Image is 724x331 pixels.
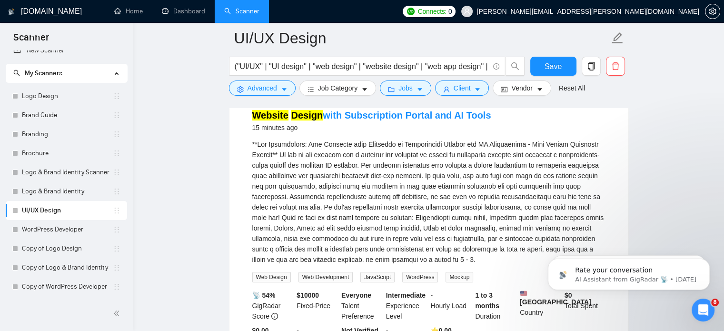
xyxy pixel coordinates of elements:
[6,87,127,106] li: Logo Design
[448,6,452,17] span: 0
[711,299,719,306] span: 8
[536,86,543,93] span: caret-down
[248,83,277,93] span: Advanced
[475,291,499,310] b: 1 to 3 months
[113,207,120,214] span: holder
[13,41,119,60] a: New Scanner
[407,8,415,15] img: upwork-logo.png
[15,258,22,266] button: Emoji picker
[8,120,183,149] div: todd.hogan@geeksforgrowth.com says…
[8,4,15,20] img: logo
[493,63,499,70] span: info-circle
[435,80,489,96] button: userClientcaret-down
[116,232,124,241] span: great
[252,110,491,120] a: Website Designwith Subscription Portal and AI Tools
[501,86,507,93] span: idcard
[22,201,113,220] a: UI/UX Design
[25,69,62,77] span: My Scanners
[534,239,724,305] iframe: Intercom notifications message
[22,125,113,144] a: Branding
[402,272,438,282] span: WordPress
[224,7,259,15] a: searchScanner
[493,80,551,96] button: idcardVendorcaret-down
[6,220,127,239] li: WordPress Developer
[429,290,474,321] div: Hourly Load
[6,125,127,144] li: Branding
[6,182,127,201] li: Logo & Brand Identity
[252,122,491,133] div: 15 minutes ago
[250,290,295,321] div: GigRadar Score
[705,8,720,15] span: setting
[417,86,423,93] span: caret-down
[474,86,481,93] span: caret-down
[113,92,120,100] span: holder
[611,32,624,44] span: edit
[252,139,605,265] div: **Job Opportunity: Web Designer with Expertise in Subscription Systems and AI Integration - Real ...
[113,226,120,233] span: holder
[162,7,205,15] a: dashboardDashboard
[22,144,113,163] a: Brochure
[113,130,120,138] span: holder
[234,26,609,50] input: Scanner name...
[22,258,113,277] a: Copy of Logo & Brand Identity
[15,154,149,182] div: You're welcome! If you have any more questions or need further assistance, feel free to ask.
[6,163,127,182] li: Logo & Brand Identity Scanner
[339,290,384,321] div: Talent Preference
[237,86,244,93] span: setting
[341,291,371,299] b: Everyone
[22,182,113,201] a: Logo & Brand Identity
[8,238,182,254] textarea: Message…
[297,291,319,299] b: $ 10000
[380,80,431,96] button: folderJobscaret-down
[692,299,714,321] iframe: Intercom live chat
[149,4,167,22] button: Home
[15,194,149,213] div: Help AI Assistant from GigRadar 📡 understand how they’re doing:
[22,277,113,296] a: Copy of WordPress Developer
[520,290,591,306] b: [GEOGRAPHIC_DATA]
[291,110,323,120] mark: Design
[705,4,720,19] button: setting
[20,231,129,242] div: You rated the conversation
[8,189,183,220] div: AI Assistant from GigRadar 📡 says…
[464,8,470,15] span: user
[252,272,291,282] span: Web Design
[606,62,625,70] span: delete
[388,86,395,93] span: folder
[22,220,113,239] a: WordPress Developer
[281,86,288,93] span: caret-down
[8,220,183,276] div: AI Assistant from GigRadar 📡 says…
[30,258,38,266] button: Gif picker
[113,309,123,318] span: double-left
[6,41,127,60] li: New Scanner
[8,148,156,188] div: You're welcome! If you have any more questions or need further assistance, feel free to ask.
[6,239,127,258] li: Copy of Logo Design
[398,83,413,93] span: Jobs
[113,264,120,271] span: holder
[13,69,62,77] span: My Scanners
[113,245,120,252] span: holder
[163,254,179,270] button: Send a message…
[6,106,127,125] li: Brand Guide
[114,7,143,15] a: homeHome
[229,80,296,96] button: settingAdvancedcaret-down
[22,106,113,125] a: Brand Guide
[113,188,120,195] span: holder
[582,62,600,70] span: copy
[252,291,276,299] b: 📡 54%
[307,86,314,93] span: bars
[511,83,532,93] span: Vendor
[6,30,57,50] span: Scanner
[252,110,288,120] mark: Website
[46,6,148,20] h1: AI Assistant from GigRadar 📡
[22,87,113,106] a: Logo Design
[299,80,376,96] button: barsJob Categorycaret-down
[13,70,20,76] span: search
[473,290,518,321] div: Duration
[45,258,53,266] button: Upload attachment
[506,62,524,70] span: search
[606,57,625,76] button: delete
[361,86,368,93] span: caret-down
